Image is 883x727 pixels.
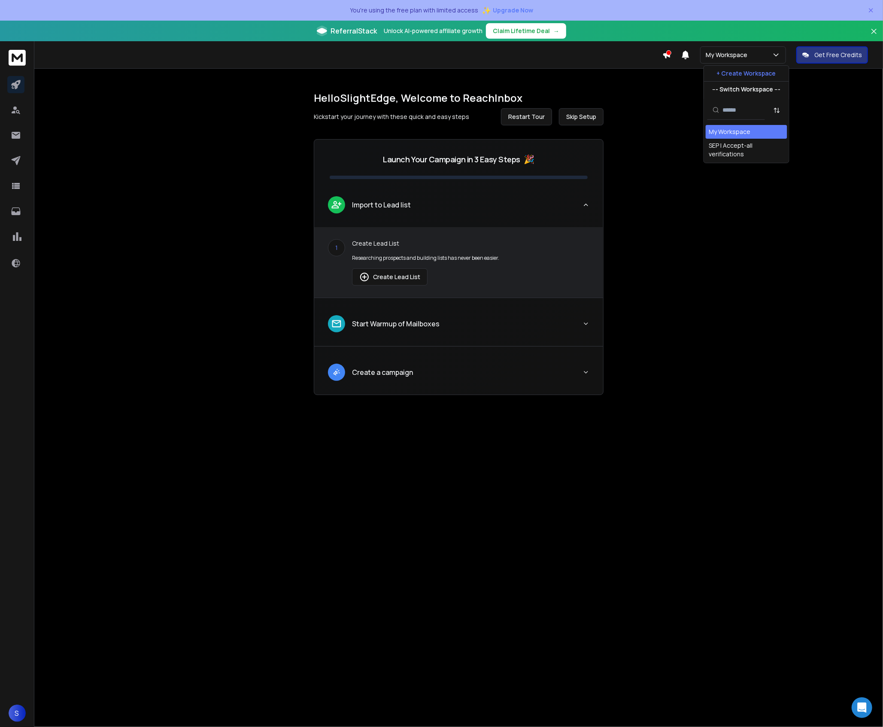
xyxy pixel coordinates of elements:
[331,367,342,377] img: lead
[331,26,377,36] span: ReferralStack
[482,2,533,19] button: ✨Upgrade Now
[486,23,566,39] button: Claim Lifetime Deal→
[709,128,751,136] div: My Workspace
[352,268,428,286] button: Create Lead List
[553,27,559,35] span: →
[9,705,26,722] button: S
[314,189,603,227] button: leadImport to Lead list
[868,26,880,46] button: Close banner
[314,113,469,121] p: Kickstart your journey with these quick and easy steps
[352,200,411,210] p: Import to Lead list
[350,6,478,15] p: You're using the free plan with limited access
[704,66,789,81] button: + Create Workspace
[352,319,440,329] p: Start Warmup of Mailboxes
[559,108,604,125] button: Skip Setup
[383,153,520,165] p: Launch Your Campaign in 3 Easy Steps
[331,199,342,210] img: lead
[352,239,589,248] p: Create Lead List
[384,27,482,35] p: Unlock AI-powered affiliate growth
[359,272,370,282] img: lead
[852,697,872,718] div: Open Intercom Messenger
[314,91,604,105] h1: Hello SlightEdge , Welcome to ReachInbox
[712,85,780,94] p: --- Switch Workspace ---
[352,255,589,262] p: Researching prospects and building lists has never been easier.
[501,108,552,125] button: Restart Tour
[331,318,342,329] img: lead
[524,153,534,165] span: 🎉
[706,51,751,59] p: My Workspace
[709,141,784,158] div: SEP | Accept-all verifications
[314,357,603,395] button: leadCreate a campaign
[314,308,603,346] button: leadStart Warmup of Mailboxes
[314,227,603,298] div: leadImport to Lead list
[814,51,862,59] p: Get Free Credits
[717,69,776,78] p: + Create Workspace
[482,4,491,16] span: ✨
[566,113,596,121] span: Skip Setup
[768,102,786,119] button: Sort by Sort A-Z
[796,46,868,64] button: Get Free Credits
[493,6,533,15] span: Upgrade Now
[328,239,345,256] div: 1
[352,367,413,377] p: Create a campaign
